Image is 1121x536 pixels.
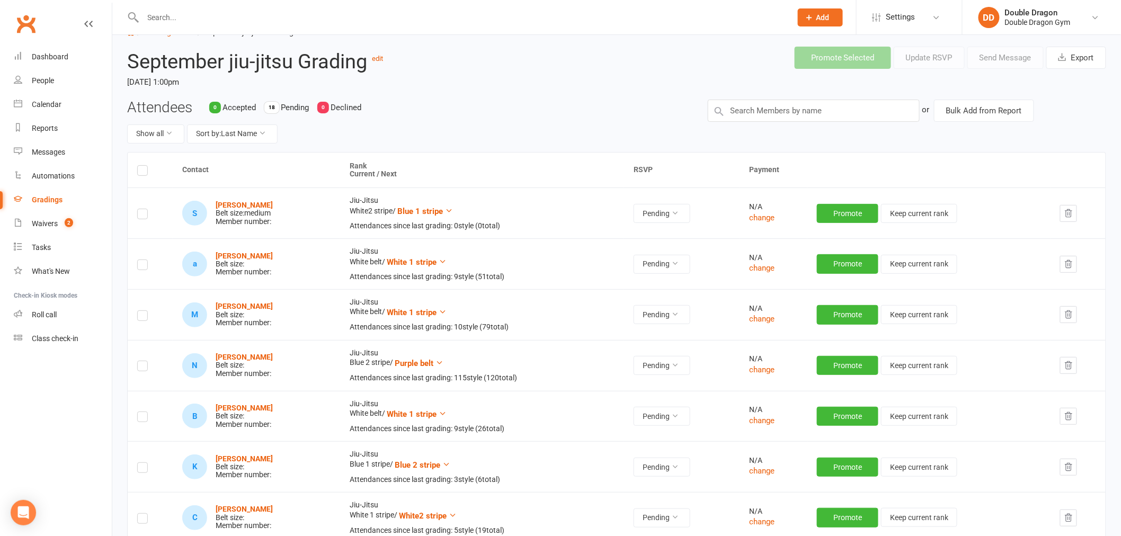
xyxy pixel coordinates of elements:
[387,408,447,421] button: White 1 stripe
[399,511,447,521] span: White2 stripe
[340,289,625,340] td: Jiu-Jitsu White belt /
[881,204,957,223] button: Keep current rank
[216,404,273,428] div: Belt size: Member number:
[223,103,256,112] span: Accepted
[209,102,221,113] div: 0
[216,302,273,327] div: Belt size: Member number:
[881,407,957,426] button: Keep current rank
[749,305,798,312] div: N/A
[817,305,878,324] button: Promote
[14,140,112,164] a: Messages
[395,460,440,470] span: Blue 2 stripe
[350,273,615,281] div: Attendances since last grading: 9 style ( 51 total)
[127,47,526,73] h2: September jiu-jitsu Grading
[634,458,690,477] button: Pending
[387,257,437,267] span: White 1 stripe
[14,93,112,117] a: Calendar
[340,187,625,238] td: Jiu-Jitsu White2 stripe /
[817,458,878,477] button: Promote
[340,441,625,492] td: Jiu-Jitsu Blue 1 stripe /
[395,357,443,370] button: Purple belt
[934,100,1034,122] button: Bulk Add from Report
[32,100,61,109] div: Calendar
[749,203,798,211] div: N/A
[14,188,112,212] a: Gradings
[350,323,615,331] div: Attendances since last grading: 10 style ( 79 total)
[387,308,437,317] span: White 1 stripe
[340,391,625,442] td: Jiu-Jitsu White belt /
[187,124,278,144] button: Sort by:Last Name
[32,267,70,275] div: What's New
[140,10,784,25] input: Search...
[14,236,112,260] a: Tasks
[14,327,112,351] a: Class kiosk mode
[216,454,273,463] a: [PERSON_NAME]
[881,508,957,527] button: Keep current rank
[708,100,920,122] input: Search Members by name
[387,409,437,419] span: White 1 stripe
[317,102,329,113] div: 0
[395,359,433,368] span: Purple belt
[216,302,273,310] a: [PERSON_NAME]
[182,201,207,226] div: Steven Austen
[32,52,68,61] div: Dashboard
[749,262,775,274] button: change
[14,45,112,69] a: Dashboard
[32,172,75,180] div: Automations
[798,8,843,26] button: Add
[350,476,615,484] div: Attendances since last grading: 3 style ( 6 total)
[922,100,930,120] div: or
[740,153,1106,188] th: Payment
[216,353,273,378] div: Belt size: Member number:
[264,102,279,113] div: 18
[749,355,798,363] div: N/A
[399,510,457,522] button: White2 stripe
[372,55,383,62] a: edit
[173,153,340,188] th: Contact
[624,153,740,188] th: RSVP
[11,500,36,525] div: Open Intercom Messenger
[32,334,78,343] div: Class check-in
[216,404,273,412] a: [PERSON_NAME]
[817,407,878,426] button: Promote
[14,212,112,236] a: Waivers 2
[749,363,775,376] button: change
[32,124,58,132] div: Reports
[340,238,625,289] td: Jiu-Jitsu White belt /
[397,207,443,216] span: Blue 1 stripe
[1005,17,1071,27] div: Double Dragon Gym
[32,76,54,85] div: People
[749,507,798,515] div: N/A
[281,103,309,112] span: Pending
[817,508,878,527] button: Promote
[14,164,112,188] a: Automations
[350,374,615,382] div: Attendances since last grading: 115 style ( 120 total)
[127,73,526,91] time: [DATE] 1:00pm
[340,153,625,188] th: Rank Current / Next
[634,305,690,324] button: Pending
[978,7,1000,28] div: DD
[216,201,273,226] div: Belt size: medium Member number:
[749,312,775,325] button: change
[881,458,957,477] button: Keep current rank
[32,195,63,204] div: Gradings
[749,254,798,262] div: N/A
[749,457,798,464] div: N/A
[749,211,775,224] button: change
[216,252,273,260] a: [PERSON_NAME]
[14,117,112,140] a: Reports
[216,505,273,530] div: Belt size: Member number:
[216,505,273,513] a: [PERSON_NAME]
[881,255,957,274] button: Keep current rank
[1005,8,1071,17] div: Double Dragon
[32,310,57,319] div: Roll call
[350,222,615,230] div: Attendances since last grading: 0 style ( 0 total)
[216,201,273,209] strong: [PERSON_NAME]
[32,148,65,156] div: Messages
[32,243,51,252] div: Tasks
[749,464,775,477] button: change
[331,103,361,112] span: Declined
